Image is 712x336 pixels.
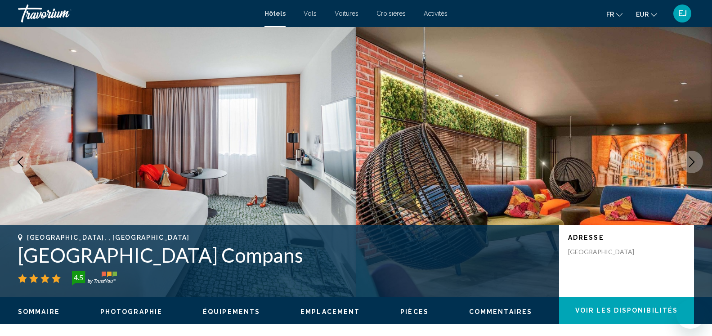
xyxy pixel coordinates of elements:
a: Activités [424,10,448,17]
div: 4.5 [69,272,87,283]
iframe: Bouton de lancement de la fenêtre de messagerie [676,300,705,329]
p: Adresse [568,234,685,241]
img: trustyou-badge-hor.svg [72,271,117,286]
span: Commentaires [469,308,532,315]
h1: [GEOGRAPHIC_DATA] Compans [18,243,550,267]
button: Change currency [636,8,657,21]
span: EUR [636,11,649,18]
a: Croisières [376,10,406,17]
button: Commentaires [469,308,532,316]
span: Équipements [203,308,260,315]
span: Photographie [100,308,162,315]
button: Next image [681,151,703,173]
span: Voir les disponibilités [575,307,678,314]
span: Sommaire [18,308,60,315]
button: Emplacement [300,308,360,316]
a: Voitures [335,10,358,17]
span: fr [606,11,614,18]
button: Pièces [400,308,429,316]
a: Vols [304,10,317,17]
button: Photographie [100,308,162,316]
a: Travorium [18,4,255,22]
button: Sommaire [18,308,60,316]
span: Pièces [400,308,429,315]
button: Équipements [203,308,260,316]
p: [GEOGRAPHIC_DATA] [568,248,640,256]
button: Previous image [9,151,31,173]
button: Voir les disponibilités [559,297,694,324]
button: Change language [606,8,622,21]
span: [GEOGRAPHIC_DATA], , [GEOGRAPHIC_DATA] [27,234,190,241]
button: User Menu [671,4,694,23]
span: EJ [678,9,687,18]
a: Hôtels [264,10,286,17]
span: Emplacement [300,308,360,315]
